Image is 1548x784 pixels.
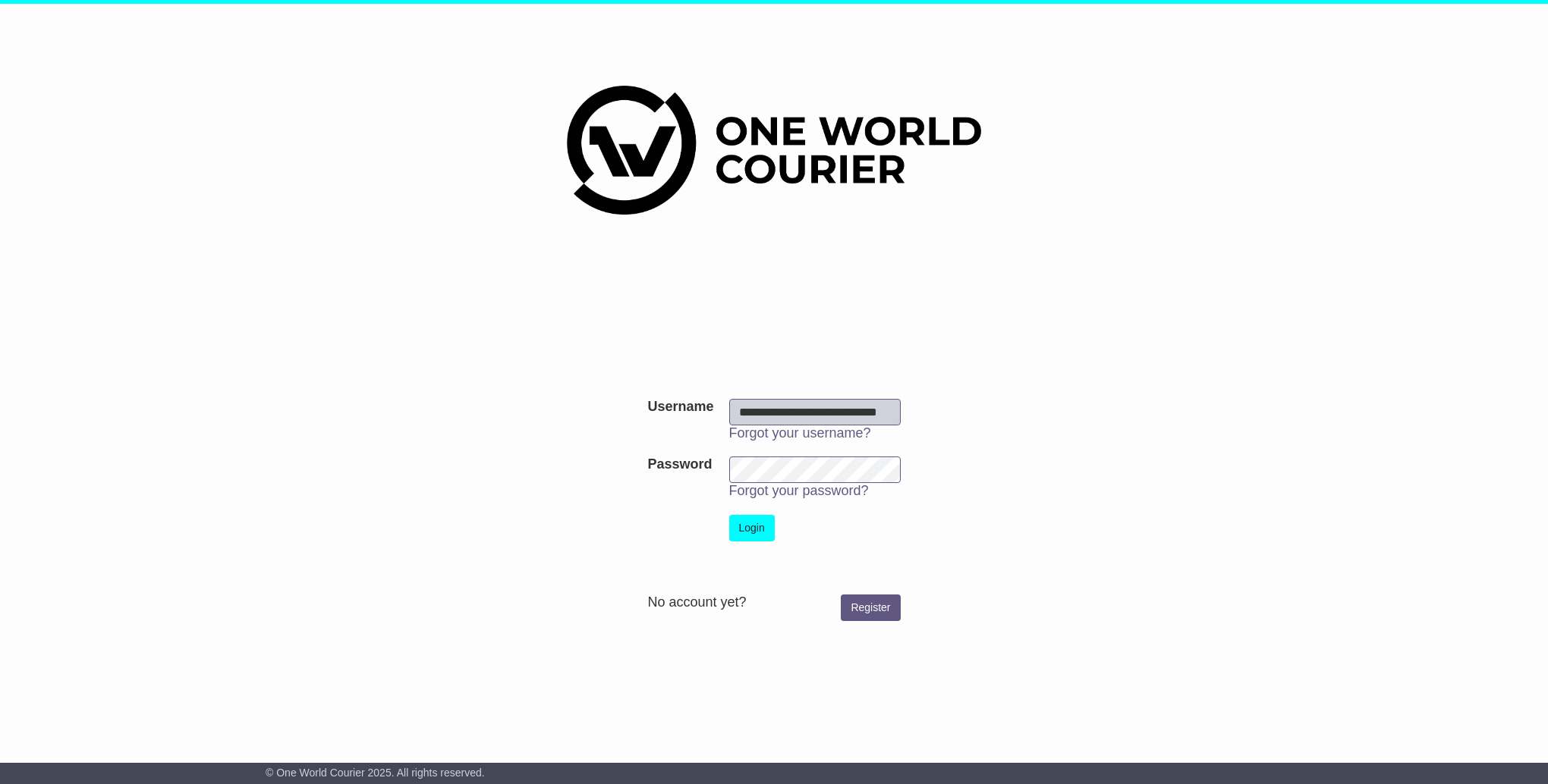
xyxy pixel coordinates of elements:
[567,86,981,215] img: One World
[647,456,712,473] label: Password
[841,594,900,621] a: Register
[647,594,900,611] div: No account yet?
[729,425,871,441] a: Forgot your username?
[729,515,775,541] button: Login
[266,767,485,779] span: © One World Courier 2025. All rights reserved.
[647,399,713,416] label: Username
[729,483,869,498] a: Forgot your password?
